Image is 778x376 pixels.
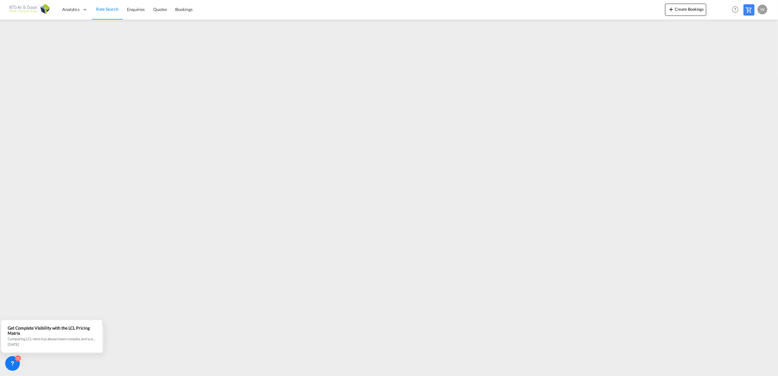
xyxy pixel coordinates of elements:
span: Enquiries [127,7,145,12]
span: Analytics [62,6,80,13]
span: Rate Search [96,6,118,12]
img: af31b1c0b01f11ecbc353f8e72265e29.png [9,3,50,16]
span: Help [730,4,740,15]
md-icon: icon-plus 400-fg [668,5,675,13]
span: Bookings [176,7,193,12]
div: w [758,5,767,14]
button: icon-plus 400-fgCreate Bookings [665,4,706,16]
span: Quotes [153,7,167,12]
div: Help [730,4,744,15]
